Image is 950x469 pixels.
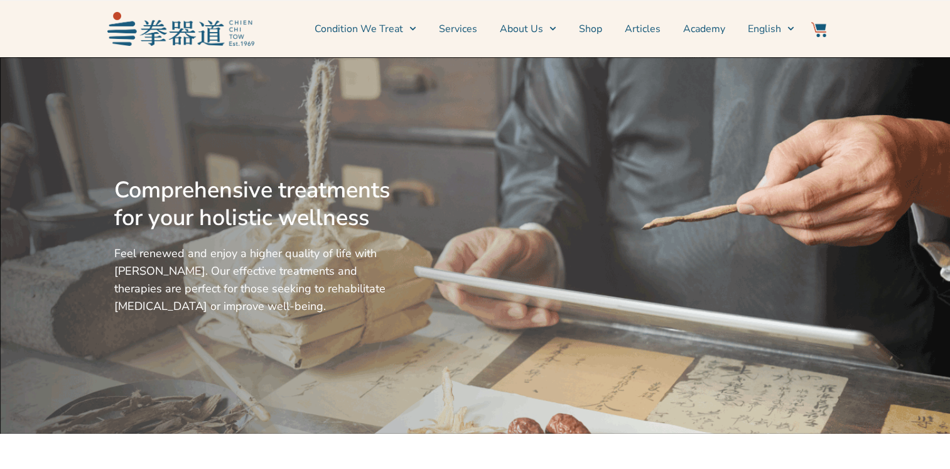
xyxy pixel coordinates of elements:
[625,13,661,45] a: Articles
[579,13,602,45] a: Shop
[683,13,725,45] a: Academy
[439,13,477,45] a: Services
[748,13,794,45] a: English
[114,245,396,315] p: Feel renewed and enjoy a higher quality of life with [PERSON_NAME]. Our effective treatments and ...
[811,22,826,37] img: Website Icon-03
[114,177,396,232] h2: Comprehensive treatments for your holistic wellness
[315,13,416,45] a: Condition We Treat
[500,13,556,45] a: About Us
[748,21,781,36] span: English
[261,13,794,45] nav: Menu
